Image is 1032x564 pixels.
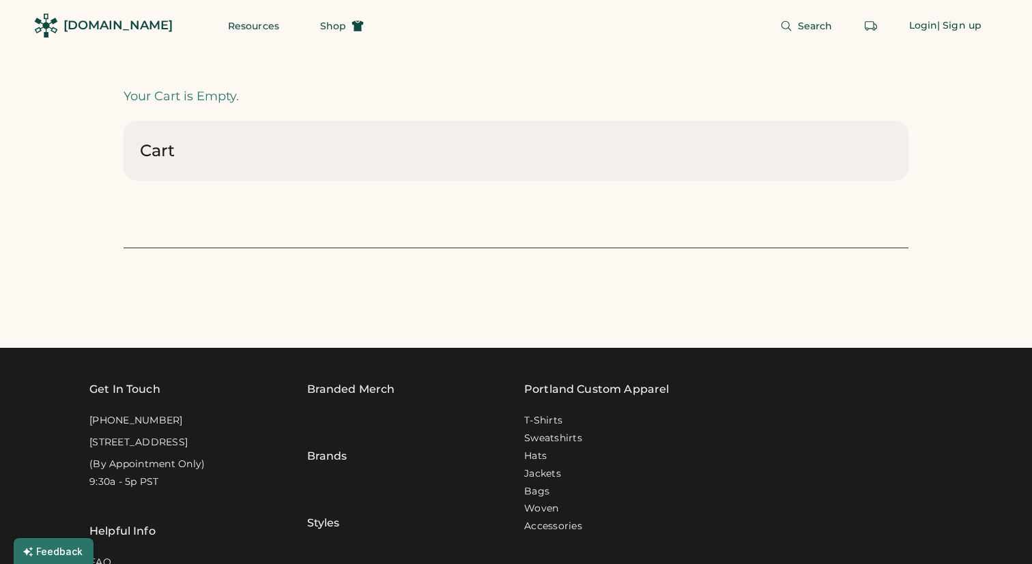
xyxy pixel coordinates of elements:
[764,12,849,40] button: Search
[524,414,562,428] a: T-Shirts
[524,502,558,516] a: Woven
[524,485,549,499] a: Bags
[63,17,173,34] div: [DOMAIN_NAME]
[89,458,205,471] div: (By Appointment Only)
[89,414,183,428] div: [PHONE_NUMBER]
[857,12,885,40] button: Retrieve an order
[320,21,346,31] span: Shop
[34,14,58,38] img: Rendered Logo - Screens
[304,12,380,40] button: Shop
[937,19,981,33] div: | Sign up
[89,523,156,539] div: Helpful Info
[140,140,175,162] div: Cart
[524,520,582,533] a: Accessories
[307,381,395,398] div: Branded Merch
[89,436,188,449] div: [STREET_ADDRESS]
[212,12,296,40] button: Resources
[524,467,561,481] a: Jackets
[124,89,239,104] div: Your Cart is Empty.
[89,381,160,398] div: Get In Touch
[307,414,347,464] div: Brands
[524,432,582,445] a: Sweatshirts
[798,21,833,31] span: Search
[909,19,938,33] div: Login
[89,475,159,489] div: 9:30a - 5p PST
[524,449,547,463] a: Hats
[524,381,669,398] a: Portland Custom Apparel
[307,481,340,531] div: Styles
